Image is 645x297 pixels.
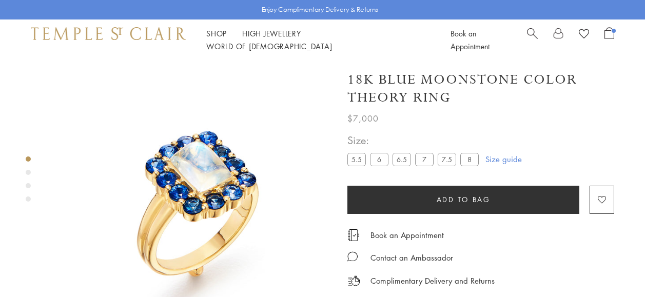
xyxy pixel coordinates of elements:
[242,28,301,38] a: High JewelleryHigh Jewellery
[31,27,186,39] img: Temple St. Clair
[347,153,366,166] label: 5.5
[437,194,491,205] span: Add to bag
[438,153,456,166] label: 7.5
[347,132,483,149] span: Size:
[206,41,332,51] a: World of [DEMOGRAPHIC_DATA]World of [DEMOGRAPHIC_DATA]
[262,5,378,15] p: Enjoy Complimentary Delivery & Returns
[485,154,522,164] a: Size guide
[206,28,227,38] a: ShopShop
[451,28,490,51] a: Book an Appointment
[527,27,538,53] a: Search
[26,154,31,210] div: Product gallery navigation
[347,251,358,262] img: MessageIcon-01_2.svg
[347,112,379,125] span: $7,000
[393,153,411,166] label: 6.5
[370,274,495,287] p: Complimentary Delivery and Returns
[415,153,434,166] label: 7
[594,249,635,287] iframe: Gorgias live chat messenger
[370,229,444,241] a: Book an Appointment
[347,71,614,107] h1: 18K Blue Moonstone Color Theory Ring
[347,186,579,214] button: Add to bag
[460,153,479,166] label: 8
[370,153,388,166] label: 6
[579,27,589,43] a: View Wishlist
[604,27,614,53] a: Open Shopping Bag
[347,229,360,241] img: icon_appointment.svg
[206,27,427,53] nav: Main navigation
[347,274,360,287] img: icon_delivery.svg
[370,251,453,264] div: Contact an Ambassador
